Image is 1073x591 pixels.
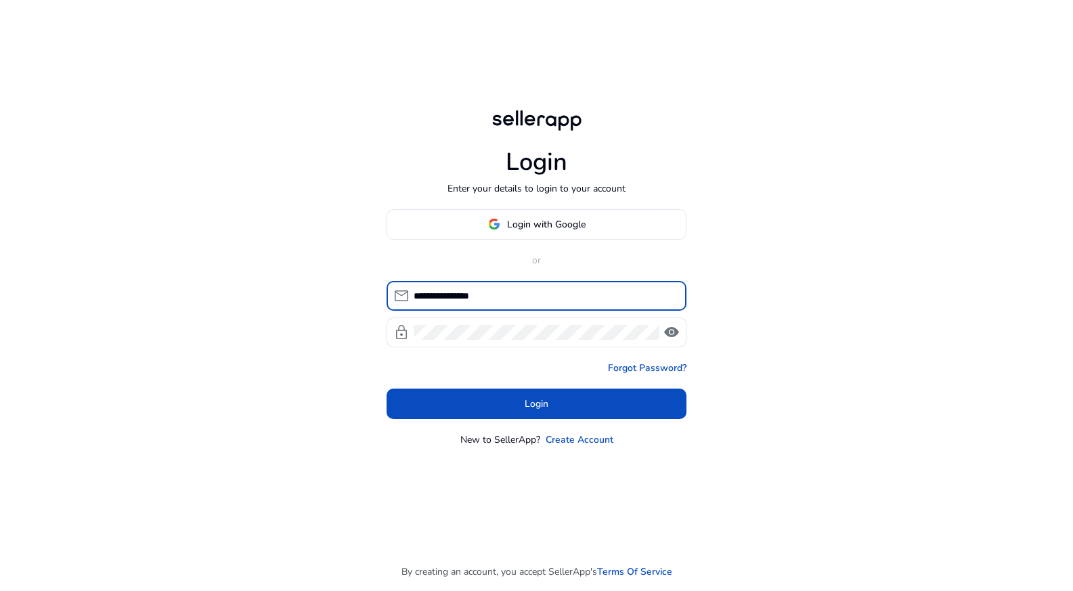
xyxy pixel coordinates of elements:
span: visibility [663,324,680,341]
p: Enter your details to login to your account [447,181,626,196]
span: Login with Google [507,217,586,232]
button: Login with Google [387,209,686,240]
h1: Login [506,148,567,177]
img: google-logo.svg [488,218,500,230]
span: mail [393,288,410,304]
p: or [387,253,686,267]
button: Login [387,389,686,419]
a: Terms Of Service [597,565,672,579]
a: Forgot Password? [608,361,686,375]
a: Create Account [546,433,613,447]
span: lock [393,324,410,341]
span: Login [525,397,548,411]
p: New to SellerApp? [460,433,540,447]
